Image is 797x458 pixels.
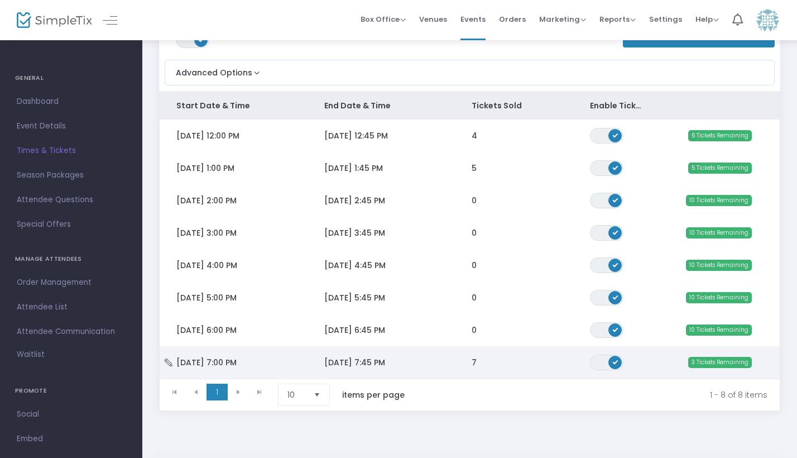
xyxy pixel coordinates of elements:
[160,92,308,120] th: Start Date & Time
[17,300,126,314] span: Attendee List
[15,248,127,270] h4: MANAGE ATTENDEES
[160,92,780,379] div: Data table
[612,261,618,267] span: ON
[686,227,752,238] span: 10 Tickets Remaining
[455,92,573,120] th: Tickets Sold
[324,130,388,141] span: [DATE] 12:45 PM
[472,357,477,368] span: 7
[17,168,126,183] span: Season Packages
[176,195,237,206] span: [DATE] 2:00 PM
[324,195,385,206] span: [DATE] 2:45 PM
[176,260,237,271] span: [DATE] 4:00 PM
[472,130,477,141] span: 4
[612,326,618,332] span: ON
[324,163,383,174] span: [DATE] 1:45 PM
[17,432,126,446] span: Embed
[472,195,477,206] span: 0
[472,163,477,174] span: 5
[17,94,126,109] span: Dashboard
[472,260,477,271] span: 0
[324,260,386,271] span: [DATE] 4:45 PM
[612,359,618,364] span: ON
[176,357,237,368] span: [DATE] 7:00 PM
[472,325,477,336] span: 0
[472,227,477,238] span: 0
[612,164,618,170] span: ON
[324,292,385,303] span: [DATE] 5:45 PM
[17,193,126,207] span: Attendee Questions
[686,325,752,336] span: 10 Tickets Remaining
[176,227,237,238] span: [DATE] 3:00 PM
[17,407,126,422] span: Social
[688,357,752,368] span: 3 Tickets Remaining
[207,384,228,400] span: Page 1
[688,163,752,174] span: 5 Tickets Remaining
[308,92,455,120] th: End Date & Time
[686,260,752,271] span: 10 Tickets Remaining
[612,132,618,137] span: ON
[17,144,126,158] span: Times & Tickets
[17,325,126,339] span: Attendee Communication
[460,5,486,34] span: Events
[287,389,305,400] span: 10
[17,217,126,232] span: Special Offers
[499,5,526,34] span: Orders
[688,130,752,141] span: 6 Tickets Remaining
[686,292,752,303] span: 10 Tickets Remaining
[165,60,262,79] button: Advanced Options
[342,389,405,400] label: items per page
[324,357,385,368] span: [DATE] 7:45 PM
[428,384,767,406] kendo-pager-info: 1 - 8 of 8 items
[612,197,618,202] span: ON
[176,163,234,174] span: [DATE] 1:00 PM
[17,275,126,290] span: Order Management
[695,14,719,25] span: Help
[419,5,447,34] span: Venues
[472,292,477,303] span: 0
[612,229,618,235] span: ON
[324,325,385,336] span: [DATE] 6:45 PM
[539,14,586,25] span: Marketing
[15,67,127,89] h4: GENERAL
[324,227,385,238] span: [DATE] 3:45 PM
[17,119,126,133] span: Event Details
[15,380,127,402] h4: PROMOTE
[176,130,239,141] span: [DATE] 12:00 PM
[176,325,237,336] span: [DATE] 6:00 PM
[176,292,237,303] span: [DATE] 5:00 PM
[361,14,406,25] span: Box Office
[686,195,752,206] span: 10 Tickets Remaining
[599,14,636,25] span: Reports
[573,92,662,120] th: Enable Ticket Sales
[612,294,618,299] span: ON
[17,349,45,360] span: Waitlist
[649,5,682,34] span: Settings
[309,384,325,405] button: Select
